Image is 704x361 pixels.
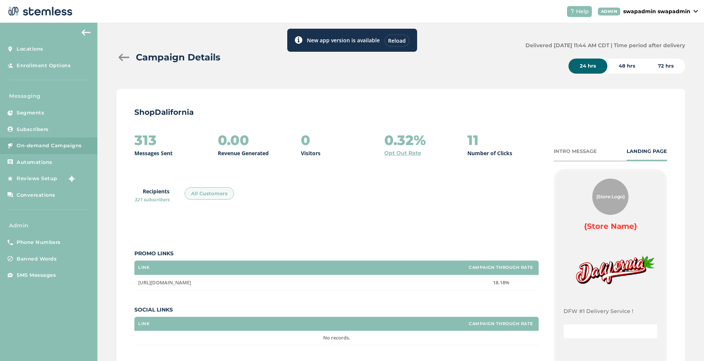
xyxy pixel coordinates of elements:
iframe: Chat Widget [666,325,704,361]
label: Link [138,265,149,270]
label: https://delivery.shopdalifornia.com/delivery/ [138,279,459,286]
div: All Customers [185,187,234,200]
p: DFW #1 Delivery Service ! [564,307,657,315]
span: [URL][DOMAIN_NAME] [138,279,191,286]
h2: 0 [301,133,310,148]
img: glitter-stars-b7820f95.gif [63,171,78,186]
label: Delivered [DATE] 11:44 AM CDT | Time period after delivery [525,42,685,49]
span: {Store Logo} [596,193,625,200]
label: Social Links [134,306,539,314]
span: Conversations [17,191,55,199]
p: Visitors [301,149,320,157]
label: 18.18% [467,279,535,286]
p: swapadmin swapadmin [623,8,690,15]
div: 72 hrs [647,59,685,74]
h2: 0.00 [218,133,249,148]
img: icon-toast-info-b13014a2.svg [295,36,302,44]
span: Segments [17,109,44,117]
label: Campaign Through Rate [469,321,533,326]
p: Revenue Generated [218,149,269,157]
h2: Campaign Details [136,51,220,64]
div: ADMIN [598,8,621,15]
h2: 0.32% [384,133,426,148]
span: SMS Messages [17,272,56,279]
p: ShopDalifornia [134,107,667,117]
h2: 313 [134,133,157,148]
img: icon-arrow-back-accent-c549486e.svg [82,29,91,35]
a: Opt Out Rate [384,149,421,157]
span: 18.18% [493,279,509,286]
h2: 11 [467,133,479,148]
span: Help [576,8,589,15]
label: Promo Links [134,250,539,258]
span: 321 subscribers [134,196,169,203]
span: Banned Words [17,255,57,263]
span: On-demand Campaigns [17,142,82,150]
label: {Store Name} [584,221,637,231]
span: Locations [17,45,43,53]
img: icon_down-arrow-small-66adaf34.svg [693,10,698,13]
div: 24 hrs [568,59,607,74]
label: Link [138,321,149,326]
label: Recipients [134,187,169,203]
p: Number of Clicks [467,149,512,157]
div: 48 hrs [607,59,647,74]
label: New app version is available [307,36,380,44]
span: Reviews Setup [17,175,57,182]
label: Campaign Through Rate [469,265,533,270]
img: logo-dark-0685b13c.svg [6,4,72,19]
span: Enrollment Options [17,62,71,69]
div: Reload [384,34,410,47]
div: LANDING PAGE [627,148,667,155]
span: No records. [323,334,350,341]
p: Messages Sent [134,149,173,157]
img: k3GEFYhKN7QEic4MjpDx3jAdgkle1ucu3A5RmOKN.png [564,244,657,298]
img: icon-help-white-03924b79.svg [570,9,575,14]
a: Same-Day Delivery [587,328,635,334]
span: Phone Numbers [17,239,61,246]
div: INTRO MESSAGE [554,148,597,155]
span: Automations [17,159,52,166]
span: Subscribers [17,126,49,133]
